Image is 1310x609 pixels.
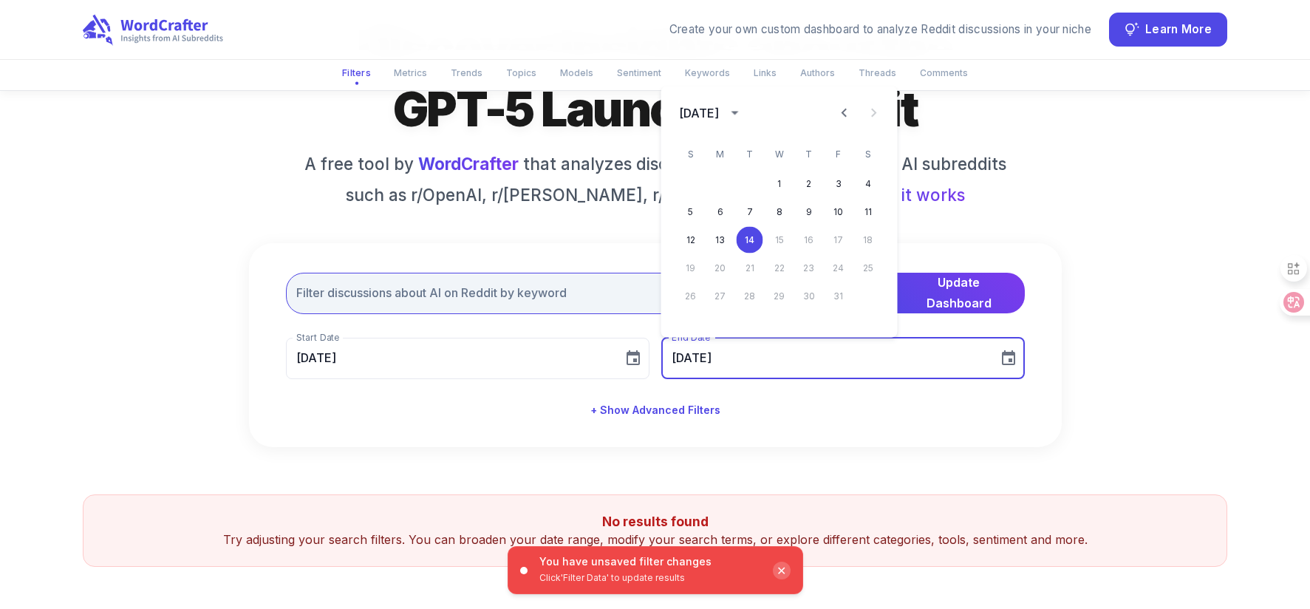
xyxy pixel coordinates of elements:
button: Topics [497,61,545,85]
button: 12 [678,227,704,254]
button: calendar view is open, switch to year view [723,101,747,125]
button: Metrics [385,61,436,85]
span: Sunday [678,140,704,169]
span: Wednesday [766,140,793,169]
h5: No results found [101,513,1209,531]
button: Previous month [830,98,859,128]
label: End Date [672,331,710,344]
button: 6 [707,199,734,225]
button: 9 [796,199,822,225]
span: Update Dashboard [905,272,1013,313]
input: MM/DD/YYYY [286,338,613,379]
span: Friday [825,140,852,169]
input: MM/DD/YYYY [661,338,988,379]
div: [DATE] [679,104,719,122]
span: Saturday [855,140,881,169]
button: 2 [796,171,822,197]
div: Create your own custom dashboard to analyze Reddit discussions in your niche [669,21,1091,38]
button: Choose date, selected date is Oct 14, 2025 [994,344,1023,373]
button: 11 [855,199,881,225]
span: Thursday [796,140,822,169]
button: 10 [825,199,852,225]
button: 13 [707,227,734,254]
button: 8 [766,199,793,225]
span: how it works [862,183,965,208]
button: Models [551,61,602,85]
span: Tuesday [737,140,763,169]
button: 3 [825,171,852,197]
button: 7 [737,199,763,225]
button: Sentiment [608,61,670,85]
button: 5 [678,199,704,225]
button: 4 [855,171,881,197]
button: Links [745,61,785,85]
button: Authors [791,61,844,85]
button: Choose date, selected date is Aug 4, 2025 [618,344,648,373]
button: Update Dashboard [870,273,1025,313]
p: You have unsaved filter changes [539,556,761,568]
button: Trends [442,61,491,85]
p: Click 'Filter Data' to update results [539,571,761,585]
button: Learn More [1109,13,1227,47]
button: Filters [332,60,380,86]
button: Comments [911,61,977,85]
button: + Show Advanced Filters [584,397,726,424]
a: WordCrafter [418,154,519,174]
button: 1 [766,171,793,197]
h6: A free tool by that analyzes discussions made in [DATE] from AI subreddits such as r/OpenAI, r/[P... [286,152,1025,207]
input: Filter discussions about AI on Reddit by keyword [286,273,858,314]
span: Learn More [1145,20,1212,40]
button: 14 [737,227,763,254]
span: Monday [707,140,734,169]
p: Try adjusting your search filters. You can broaden your date range, modify your search terms, or ... [101,531,1209,548]
button: Keywords [676,61,739,85]
div: ✕ [773,562,791,579]
label: Start Date [296,331,339,344]
button: Threads [850,61,905,85]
